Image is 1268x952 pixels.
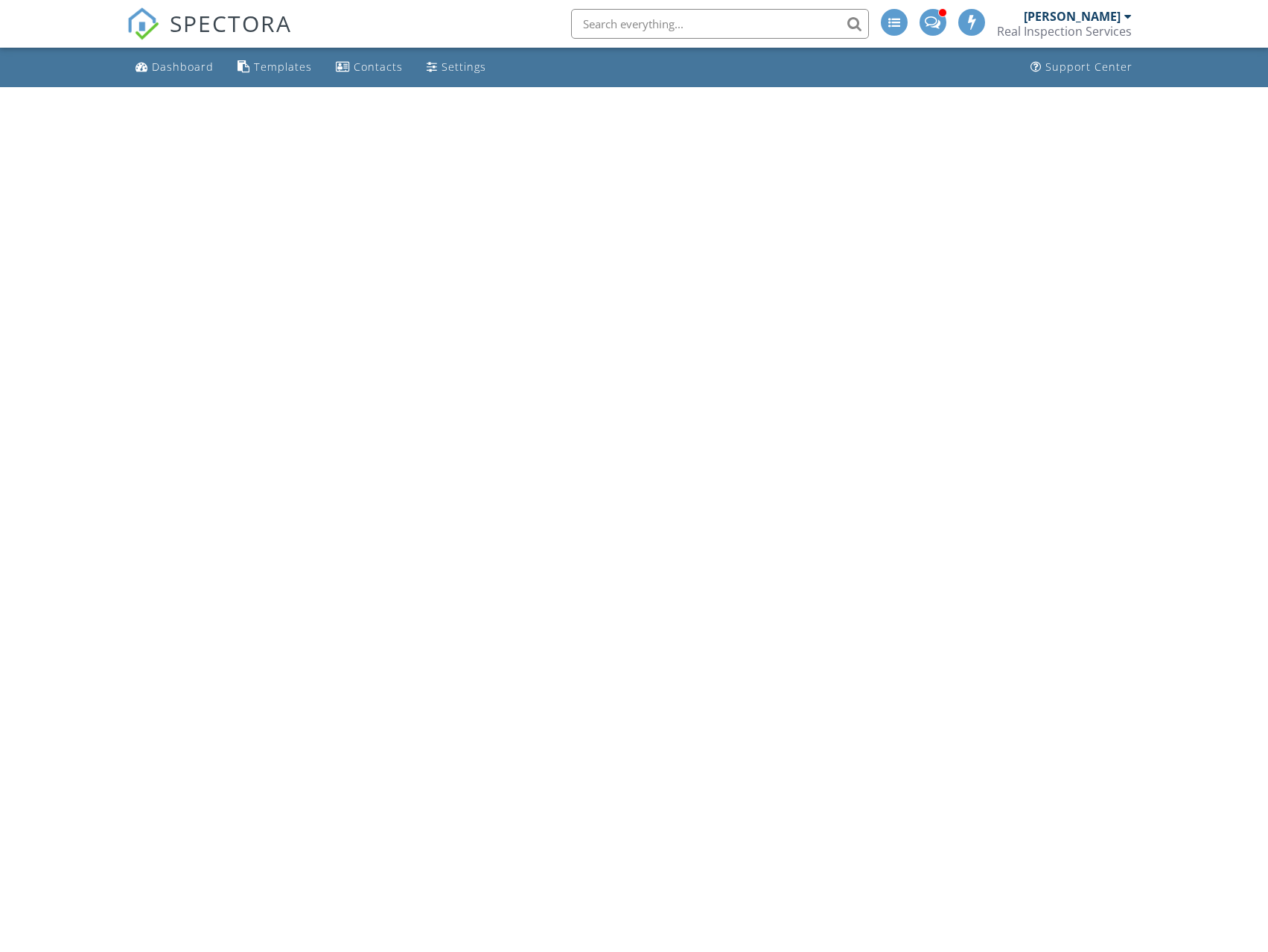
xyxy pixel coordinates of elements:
a: Templates [232,54,318,81]
div: Settings [442,60,486,74]
input: Search everything... [571,9,869,39]
div: Real Inspection Services [997,24,1132,39]
img: The Best Home Inspection Software - Spectora [127,7,159,40]
a: Support Center [1025,54,1138,81]
div: Templates [254,60,312,74]
a: Dashboard [130,54,220,81]
a: Contacts [330,54,409,81]
a: SPECTORA [127,20,292,51]
div: Contacts [354,60,403,74]
div: Support Center [1045,60,1132,74]
div: [PERSON_NAME] [1024,9,1121,24]
div: Dashboard [152,60,214,74]
span: SPECTORA [170,7,292,39]
a: Settings [421,54,492,81]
